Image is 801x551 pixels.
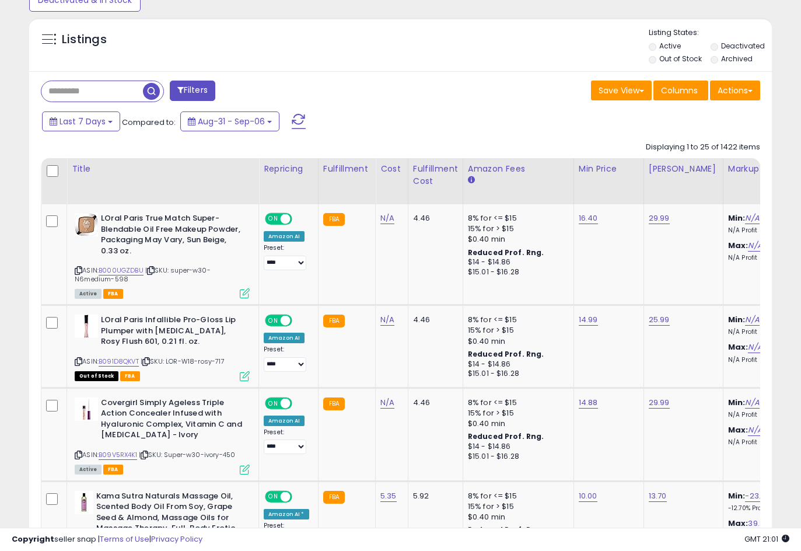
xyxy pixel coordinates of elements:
[60,116,106,127] span: Last 7 Days
[728,397,746,408] b: Min:
[745,490,770,502] a: -23.74
[323,397,345,410] small: FBA
[661,85,698,96] span: Columns
[591,81,652,100] button: Save View
[75,315,250,379] div: ASIN:
[75,213,250,297] div: ASIN:
[323,491,345,504] small: FBA
[380,314,394,326] a: N/A
[413,213,454,224] div: 4.46
[75,491,93,514] img: 31gy9LeJdbL._SL40_.jpg
[101,213,243,259] b: LOral Paris True Match Super-Blendable Oil Free Makeup Powder, Packaging May Vary, Sun Beige, 0.3...
[100,533,149,545] a: Terms of Use
[180,111,279,131] button: Aug-31 - Sep-06
[380,163,403,175] div: Cost
[468,360,565,369] div: $14 - $14.86
[266,316,281,326] span: ON
[748,341,762,353] a: N/A
[468,408,565,419] div: 15% for > $15
[75,397,98,421] img: 31W0j1eykJL._SL40_.jpg
[745,397,759,409] a: N/A
[659,54,702,64] label: Out of Stock
[122,117,176,128] span: Compared to:
[728,424,748,435] b: Max:
[468,247,544,257] b: Reduced Prof. Rng.
[721,41,765,51] label: Deactivated
[99,357,139,367] a: B091D8QKVT
[151,533,202,545] a: Privacy Policy
[291,491,309,501] span: OFF
[748,240,762,252] a: N/A
[649,490,667,502] a: 13.70
[99,450,137,460] a: B09V5RX4K1
[468,512,565,522] div: $0.40 min
[748,424,762,436] a: N/A
[75,465,102,475] span: All listings currently available for purchase on Amazon
[266,491,281,501] span: ON
[468,397,565,408] div: 8% for <= $15
[649,27,772,39] p: Listing States:
[745,314,759,326] a: N/A
[264,231,305,242] div: Amazon AI
[579,490,597,502] a: 10.00
[264,244,309,270] div: Preset:
[468,349,544,359] b: Reduced Prof. Rng.
[468,369,565,379] div: $15.01 - $16.28
[323,213,345,226] small: FBA
[649,163,718,175] div: [PERSON_NAME]
[413,397,454,408] div: 4.46
[264,428,309,455] div: Preset:
[468,257,565,267] div: $14 - $14.86
[710,81,760,100] button: Actions
[468,325,565,336] div: 15% for > $15
[264,346,309,372] div: Preset:
[468,267,565,277] div: $15.01 - $16.28
[468,336,565,347] div: $0.40 min
[264,509,309,519] div: Amazon AI *
[75,266,211,283] span: | SKU: super-w30-N6medium-598
[413,163,458,187] div: Fulfillment Cost
[380,490,397,502] a: 5.35
[99,266,144,275] a: B000UGZDBU
[744,533,789,545] span: 2025-09-14 21:01 GMT
[380,397,394,409] a: N/A
[468,431,544,441] b: Reduced Prof. Rng.
[579,397,598,409] a: 14.88
[468,442,565,452] div: $14 - $14.86
[728,240,748,251] b: Max:
[12,534,202,545] div: seller snap | |
[468,234,565,245] div: $0.40 min
[75,289,102,299] span: All listings currently available for purchase on Amazon
[139,450,235,459] span: | SKU: Super-w30-ivory-450
[468,224,565,234] div: 15% for > $15
[653,81,708,100] button: Columns
[323,163,370,175] div: Fulfillment
[75,397,250,473] div: ASIN:
[101,397,243,444] b: Covergirl Simply Ageless Triple Action Concealer Infused with Hyaluronic Complex, Vitamin C and [...
[659,41,681,51] label: Active
[728,490,746,501] b: Min:
[75,315,98,338] img: 31-67jhr8FL._SL40_.jpg
[468,452,565,462] div: $15.01 - $16.28
[120,371,140,381] span: FBA
[75,213,98,236] img: 41ROcOIETvL._SL40_.jpg
[579,212,598,224] a: 16.40
[264,416,305,426] div: Amazon AI
[291,316,309,326] span: OFF
[12,533,54,545] strong: Copyright
[468,163,569,175] div: Amazon Fees
[649,314,670,326] a: 25.99
[468,315,565,325] div: 8% for <= $15
[649,212,670,224] a: 29.99
[380,212,394,224] a: N/A
[468,419,565,429] div: $0.40 min
[101,315,243,350] b: LOral Paris Infallible Pro-Gloss Lip Plumper with [MEDICAL_DATA], Rosy Flush 601, 0.21 fl. oz.
[579,163,639,175] div: Min Price
[72,163,254,175] div: Title
[413,491,454,501] div: 5.92
[264,333,305,343] div: Amazon AI
[728,212,746,224] b: Min:
[291,214,309,224] span: OFF
[264,163,313,175] div: Repricing
[170,81,215,101] button: Filters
